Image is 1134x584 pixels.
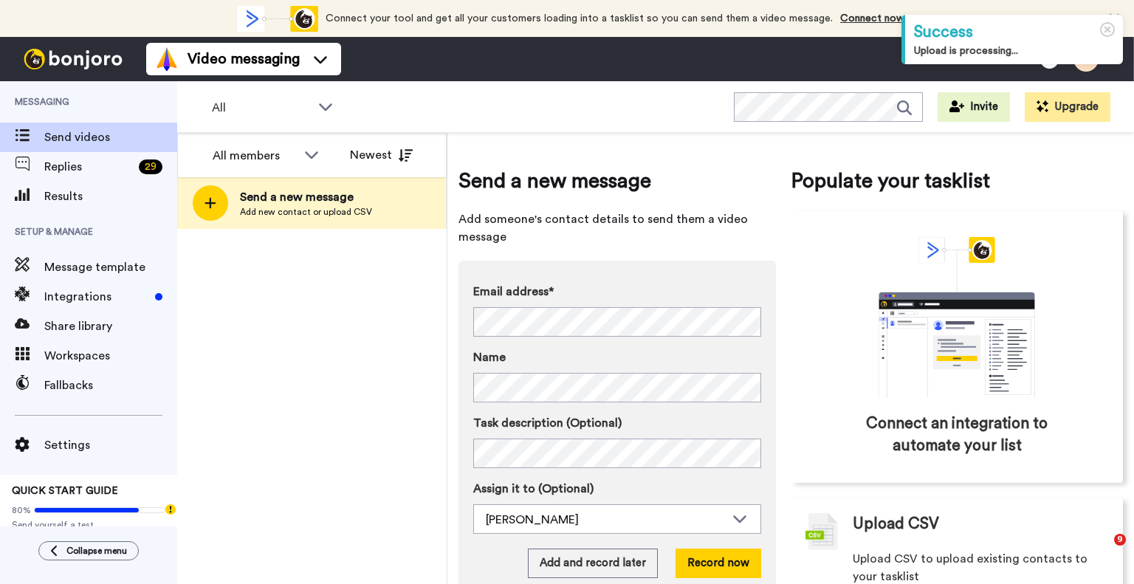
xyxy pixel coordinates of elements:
span: Share library [44,317,177,335]
span: Video messaging [188,49,300,69]
div: [PERSON_NAME] [486,511,725,529]
span: Fallbacks [44,377,177,394]
span: Results [44,188,177,205]
label: Email address* [473,283,761,300]
span: Send videos [44,128,177,146]
span: Replies [44,158,133,176]
span: Add someone's contact details to send them a video message [458,210,776,246]
img: vm-color.svg [155,47,179,71]
span: Message template [44,258,177,276]
span: Send a new message [458,166,776,196]
div: All members [213,147,297,165]
span: Connect an integration to automate your list [853,413,1060,457]
button: Newest [339,140,424,170]
span: Send a new message [240,188,372,206]
iframe: Intercom live chat [1084,534,1119,569]
span: Collapse menu [66,545,127,557]
button: Invite [938,92,1010,122]
button: Record now [676,549,761,578]
button: Collapse menu [38,541,139,560]
span: Workspaces [44,347,177,365]
span: Upload CSV [853,513,939,535]
div: Success [914,21,1114,44]
a: Connect now [840,13,904,24]
button: Add and record later [528,549,658,578]
div: Tooltip anchor [164,503,177,516]
span: Settings [44,436,177,454]
span: Integrations [44,288,149,306]
span: 80% [12,504,31,516]
span: All [212,99,311,117]
label: Task description (Optional) [473,414,761,432]
button: Upgrade [1025,92,1110,122]
div: Upload is processing... [914,44,1114,58]
span: Name [473,348,506,366]
span: Send yourself a test [12,519,165,531]
div: animation [237,6,318,32]
img: csv-grey.png [805,513,838,550]
span: 9 [1114,534,1126,546]
span: Populate your tasklist [791,166,1123,196]
span: QUICK START GUIDE [12,486,118,496]
div: 29 [139,159,162,174]
label: Assign it to (Optional) [473,480,761,498]
img: bj-logo-header-white.svg [18,49,128,69]
div: animation [846,237,1068,398]
span: Connect your tool and get all your customers loading into a tasklist so you can send them a video... [326,13,833,24]
span: Add new contact or upload CSV [240,206,372,218]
